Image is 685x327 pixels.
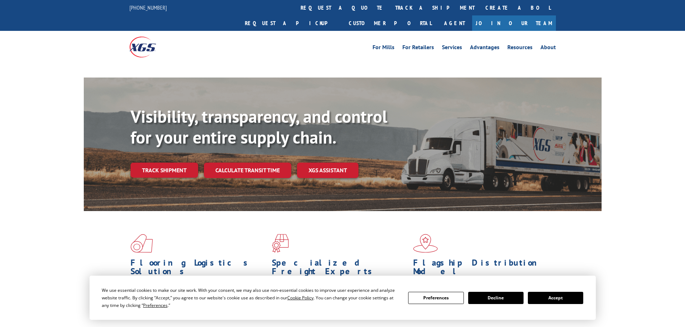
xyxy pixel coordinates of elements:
[131,163,198,178] a: Track shipment
[129,4,167,11] a: [PHONE_NUMBER]
[540,45,556,52] a: About
[204,163,291,178] a: Calculate transit time
[239,15,343,31] a: Request a pickup
[297,163,359,178] a: XGS ASSISTANT
[408,292,463,304] button: Preferences
[102,286,399,309] div: We use essential cookies to make our site work. With your consent, we may also use non-essential ...
[131,258,266,279] h1: Flooring Logistics Solutions
[437,15,472,31] a: Agent
[472,15,556,31] a: Join Our Team
[131,105,387,148] b: Visibility, transparency, and control for your entire supply chain.
[373,45,394,52] a: For Mills
[528,292,583,304] button: Accept
[507,45,533,52] a: Resources
[442,45,462,52] a: Services
[131,234,153,253] img: xgs-icon-total-supply-chain-intelligence-red
[413,234,438,253] img: xgs-icon-flagship-distribution-model-red
[470,45,499,52] a: Advantages
[413,258,549,279] h1: Flagship Distribution Model
[90,276,596,320] div: Cookie Consent Prompt
[272,258,408,279] h1: Specialized Freight Experts
[272,234,289,253] img: xgs-icon-focused-on-flooring-red
[402,45,434,52] a: For Retailers
[468,292,524,304] button: Decline
[343,15,437,31] a: Customer Portal
[143,302,168,308] span: Preferences
[287,295,314,301] span: Cookie Policy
